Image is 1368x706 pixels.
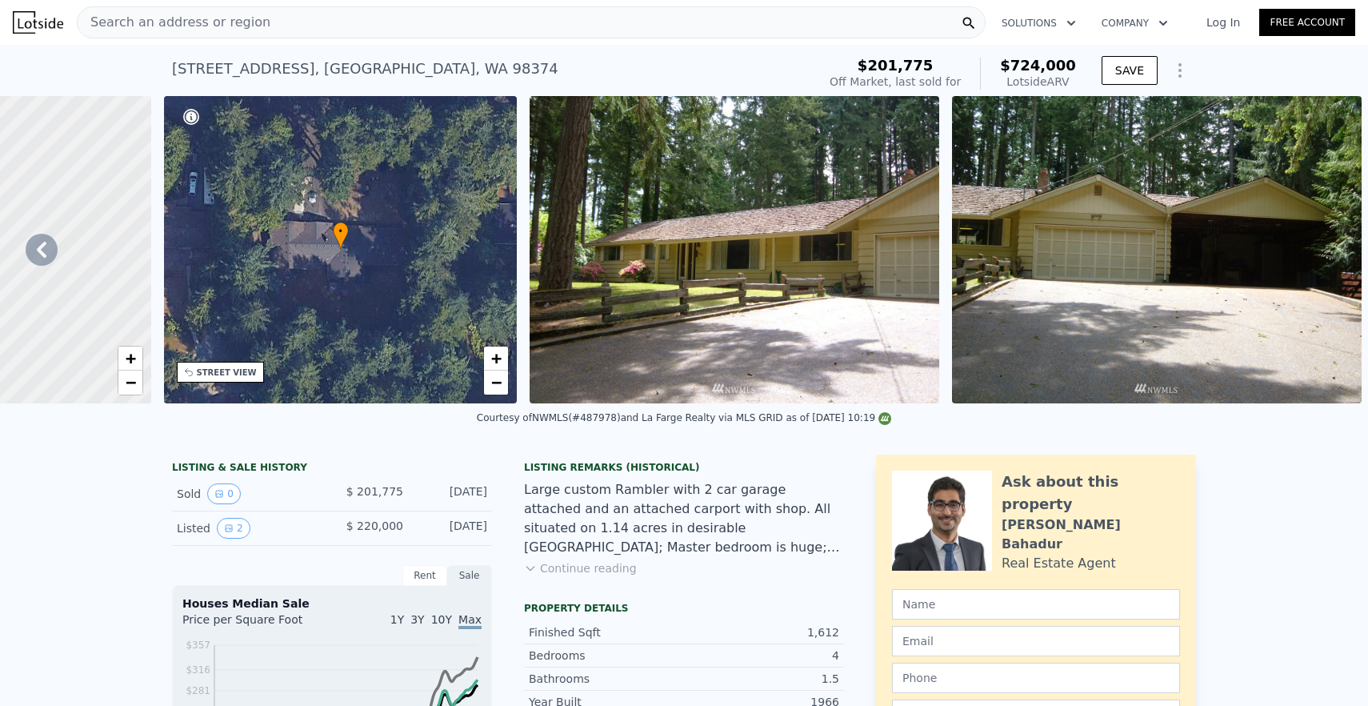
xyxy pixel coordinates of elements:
[78,13,270,32] span: Search an address or region
[431,613,452,626] span: 10Y
[491,372,502,392] span: −
[118,347,142,371] a: Zoom in
[390,613,404,626] span: 1Y
[182,612,332,637] div: Price per Square Foot
[524,560,637,576] button: Continue reading
[1002,471,1180,515] div: Ask about this property
[524,461,844,474] div: Listing Remarks (Historical)
[125,348,135,368] span: +
[118,371,142,395] a: Zoom out
[952,96,1362,403] img: Sale: 150238216 Parcel: 101080694
[529,671,684,687] div: Bathrooms
[1089,9,1181,38] button: Company
[416,483,487,504] div: [DATE]
[416,518,487,539] div: [DATE]
[530,96,939,403] img: Sale: 150238216 Parcel: 101080694
[1187,14,1259,30] a: Log In
[333,224,349,239] span: •
[878,412,891,425] img: NWMLS Logo
[217,518,250,539] button: View historical data
[346,485,403,498] span: $ 201,775
[458,613,482,629] span: Max
[1102,56,1158,85] button: SAVE
[858,57,934,74] span: $201,775
[186,685,210,696] tspan: $281
[182,596,482,612] div: Houses Median Sale
[892,663,1180,693] input: Phone
[177,518,319,539] div: Listed
[1000,57,1076,74] span: $724,000
[172,58,558,80] div: [STREET_ADDRESS] , [GEOGRAPHIC_DATA] , WA 98374
[484,347,508,371] a: Zoom in
[830,74,961,90] div: Off Market, last sold for
[529,648,684,664] div: Bedrooms
[1002,554,1116,573] div: Real Estate Agent
[197,367,257,379] div: STREET VIEW
[684,624,839,640] div: 1,612
[892,589,1180,620] input: Name
[186,640,210,651] tspan: $357
[1000,74,1076,90] div: Lotside ARV
[207,483,241,504] button: View historical data
[402,565,447,586] div: Rent
[477,412,891,423] div: Courtesy of NWMLS (#487978) and La Farge Realty via MLS GRID as of [DATE] 10:19
[684,648,839,664] div: 4
[684,671,839,687] div: 1.5
[410,613,424,626] span: 3Y
[529,624,684,640] div: Finished Sqft
[524,480,844,557] div: Large custom Rambler with 2 car garage attached and an attached carport with shop. All situated o...
[333,222,349,250] div: •
[491,348,502,368] span: +
[989,9,1089,38] button: Solutions
[177,483,319,504] div: Sold
[524,602,844,615] div: Property details
[1164,54,1196,86] button: Show Options
[1259,9,1355,36] a: Free Account
[447,565,492,586] div: Sale
[1002,515,1180,554] div: [PERSON_NAME] Bahadur
[484,371,508,395] a: Zoom out
[186,664,210,676] tspan: $316
[125,372,135,392] span: −
[13,11,63,34] img: Lotside
[346,519,403,532] span: $ 220,000
[892,626,1180,656] input: Email
[172,461,492,477] div: LISTING & SALE HISTORY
